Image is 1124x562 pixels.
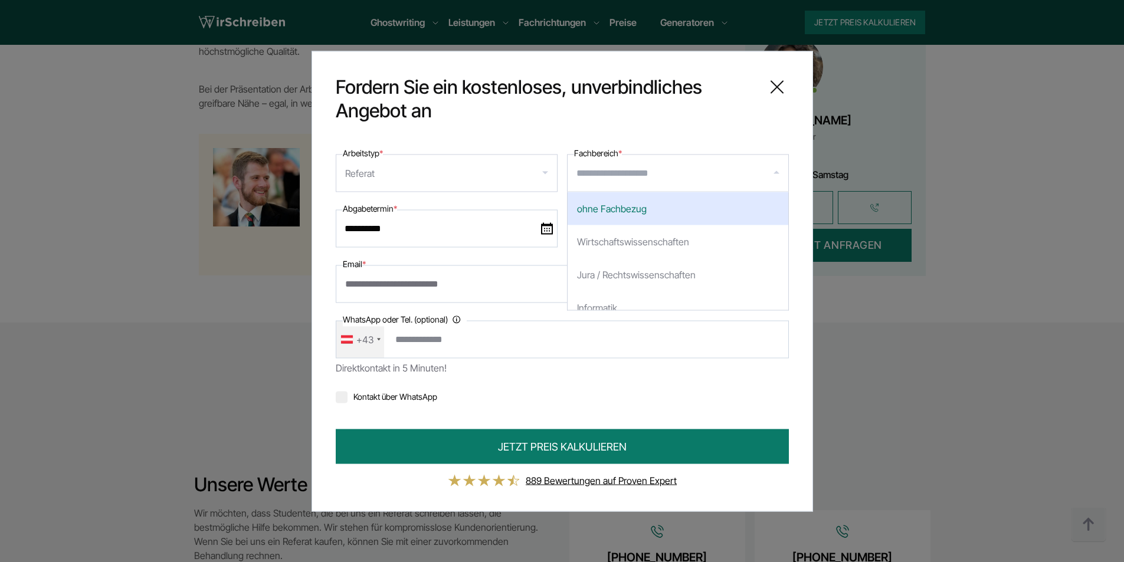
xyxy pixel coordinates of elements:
[568,192,788,225] div: ohne Fachbezug
[343,201,397,215] label: Abgabetermin
[574,146,622,160] label: Fachbereich
[336,358,789,377] div: Direktkontakt in 5 Minuten!
[336,75,756,122] span: Fordern Sie ein kostenloses, unverbindliches Angebot an
[568,225,788,258] div: Wirtschaftswissenschaften
[345,163,375,182] div: Referat
[498,438,627,454] span: JETZT PREIS KALKULIEREN
[343,146,383,160] label: Arbeitstyp
[343,257,366,271] label: Email
[568,258,788,291] div: Jura / Rechtswissenschaften
[568,291,788,324] div: Informatik
[336,429,789,464] button: JETZT PREIS KALKULIEREN
[526,474,677,486] a: 889 Bewertungen auf Proven Expert
[336,321,384,357] div: Telephone country code
[356,330,373,349] div: +43
[343,312,467,326] label: WhatsApp oder Tel. (optional)
[541,222,553,234] img: date
[336,391,437,401] label: Kontakt über WhatsApp
[336,209,558,247] input: date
